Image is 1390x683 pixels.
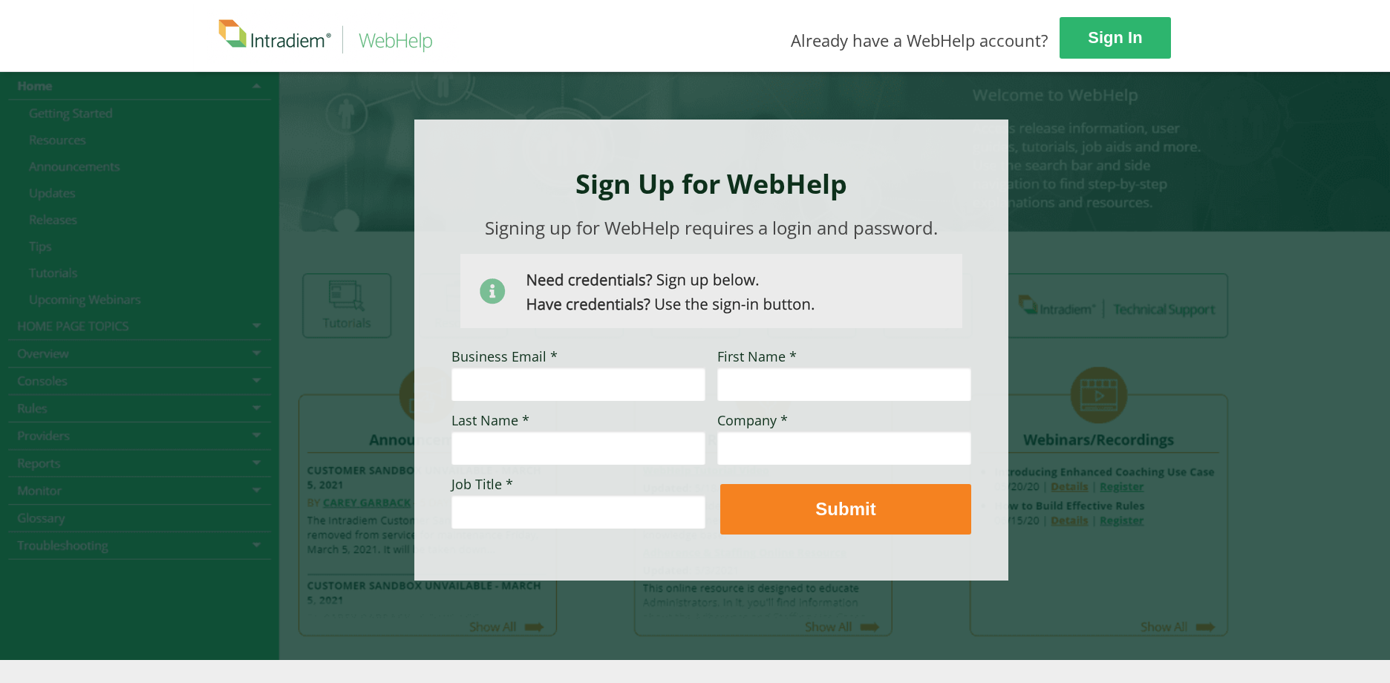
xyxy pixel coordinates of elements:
[791,29,1048,51] span: Already have a WebHelp account?
[460,254,962,328] img: Need Credentials? Sign up below. Have Credentials? Use the sign-in button.
[717,411,788,429] span: Company *
[815,499,875,519] strong: Submit
[717,347,797,365] span: First Name *
[1060,17,1171,59] a: Sign In
[451,347,558,365] span: Business Email *
[1088,28,1142,47] strong: Sign In
[575,166,847,202] strong: Sign Up for WebHelp
[451,411,529,429] span: Last Name *
[485,215,938,240] span: Signing up for WebHelp requires a login and password.
[720,484,971,535] button: Submit
[451,475,513,493] span: Job Title *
